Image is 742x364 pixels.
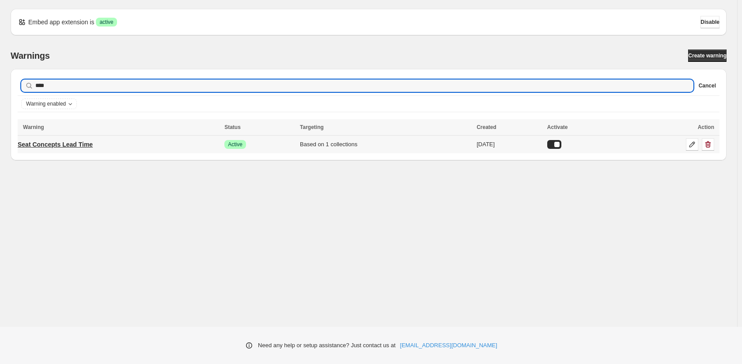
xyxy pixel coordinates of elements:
[400,341,497,350] a: [EMAIL_ADDRESS][DOMAIN_NAME]
[700,16,719,28] button: Disable
[99,19,113,26] span: active
[477,124,496,130] span: Created
[18,137,93,152] a: Seat Concepts Lead Time
[224,124,241,130] span: Status
[228,141,242,148] span: Active
[688,52,727,59] span: Create warning
[699,80,716,91] button: Cancel
[11,50,50,61] h2: Warnings
[698,124,714,130] span: Action
[22,99,76,109] button: Warning enabled
[477,140,542,149] div: [DATE]
[688,49,727,62] a: Create warning
[18,140,93,149] p: Seat Concepts Lead Time
[300,124,324,130] span: Targeting
[300,140,471,149] div: Based on 1 collections
[699,82,716,89] span: Cancel
[700,19,719,26] span: Disable
[547,124,568,130] span: Activate
[26,100,66,107] span: Warning enabled
[23,124,44,130] span: Warning
[28,18,94,27] p: Embed app extension is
